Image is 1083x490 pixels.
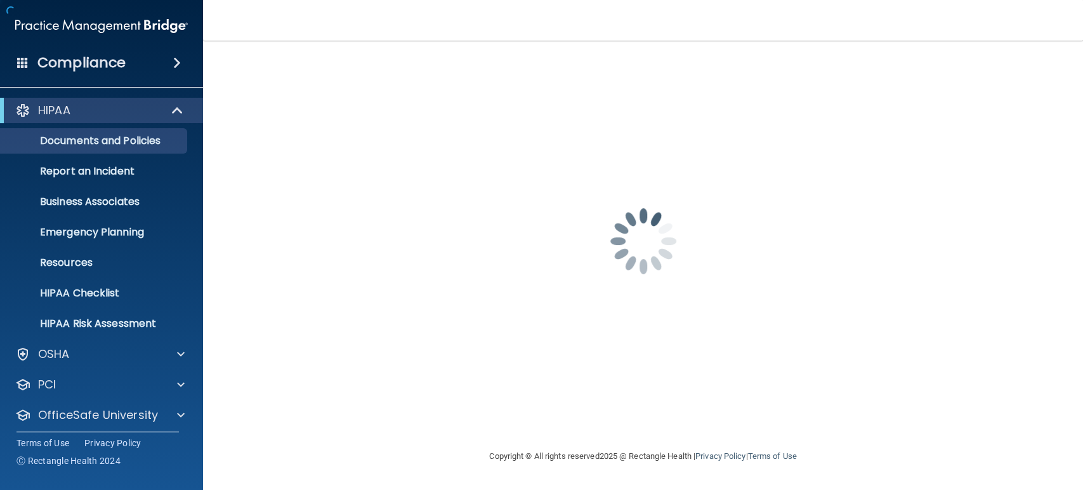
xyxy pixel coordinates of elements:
a: Terms of Use [16,437,69,449]
a: HIPAA [15,103,184,118]
a: Terms of Use [747,451,796,461]
p: Report an Incident [8,165,181,178]
a: PCI [15,377,185,392]
a: Privacy Policy [695,451,745,461]
p: OSHA [38,347,70,362]
p: HIPAA [38,103,70,118]
a: OfficeSafe University [15,407,185,423]
iframe: Drift Widget Chat Controller [863,400,1068,451]
span: Ⓒ Rectangle Health 2024 [16,454,121,467]
img: spinner.e123f6fc.gif [580,178,707,305]
p: Resources [8,256,181,269]
p: Documents and Policies [8,135,181,147]
div: Copyright © All rights reserved 2025 @ Rectangle Health | | [412,436,875,477]
h4: Compliance [37,54,126,72]
p: Business Associates [8,195,181,208]
p: HIPAA Risk Assessment [8,317,181,330]
img: PMB logo [15,13,188,39]
p: OfficeSafe University [38,407,158,423]
p: HIPAA Checklist [8,287,181,300]
a: Privacy Policy [84,437,141,449]
p: Emergency Planning [8,226,181,239]
a: OSHA [15,347,185,362]
p: PCI [38,377,56,392]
